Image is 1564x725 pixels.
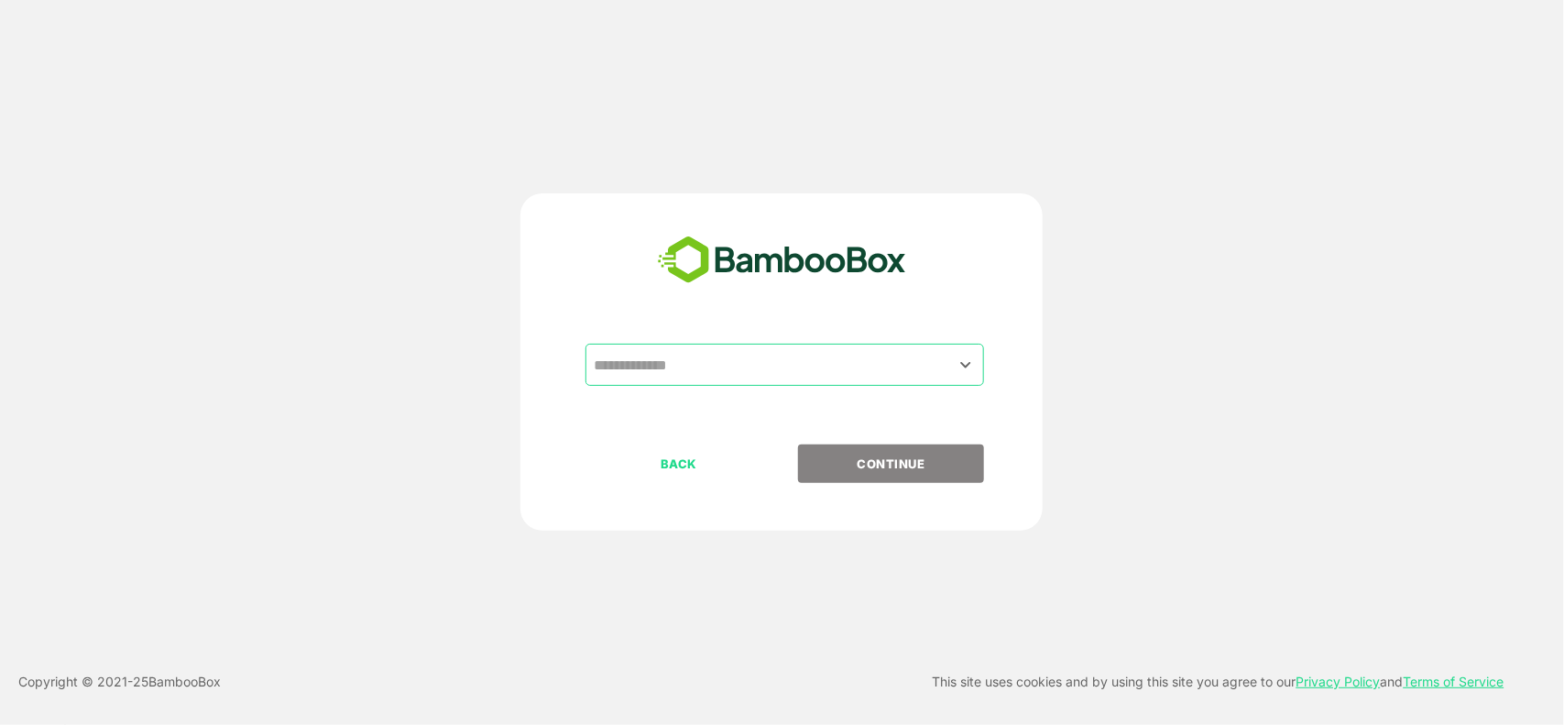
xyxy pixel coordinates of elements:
[933,671,1504,693] p: This site uses cookies and by using this site you agree to our and
[1404,674,1504,689] a: Terms of Service
[585,445,771,483] button: BACK
[18,671,221,693] p: Copyright © 2021- 25 BambooBox
[800,454,983,474] p: CONTINUE
[953,352,978,377] button: Open
[648,230,916,291] img: bamboobox
[1296,674,1381,689] a: Privacy Policy
[798,445,984,483] button: CONTINUE
[587,454,771,474] p: BACK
